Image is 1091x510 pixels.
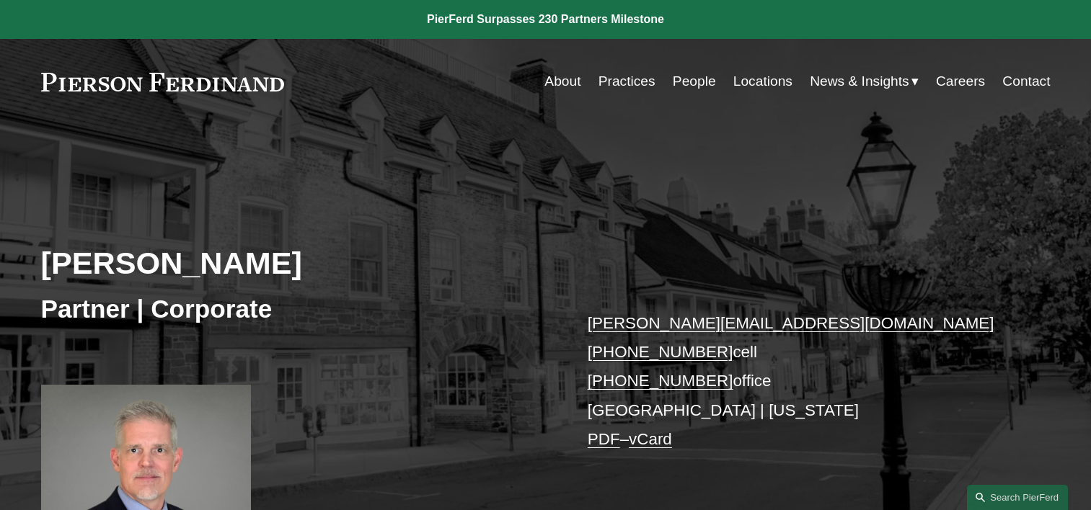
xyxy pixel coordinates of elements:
[629,430,672,448] a: vCard
[588,309,1008,455] p: cell office [GEOGRAPHIC_DATA] | [US_STATE] –
[733,68,792,95] a: Locations
[936,68,985,95] a: Careers
[810,69,909,94] span: News & Insights
[41,293,546,325] h3: Partner | Corporate
[673,68,716,95] a: People
[544,68,580,95] a: About
[810,68,919,95] a: folder dropdown
[588,372,733,390] a: [PHONE_NUMBER]
[588,314,994,332] a: [PERSON_NAME][EMAIL_ADDRESS][DOMAIN_NAME]
[588,343,733,361] a: [PHONE_NUMBER]
[598,68,655,95] a: Practices
[1002,68,1050,95] a: Contact
[588,430,620,448] a: PDF
[41,244,546,282] h2: [PERSON_NAME]
[967,485,1068,510] a: Search this site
